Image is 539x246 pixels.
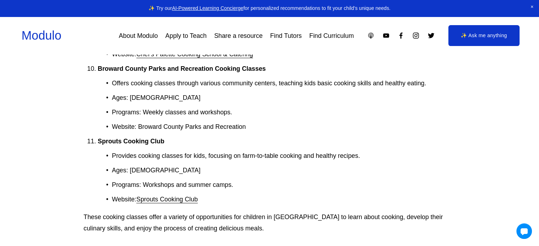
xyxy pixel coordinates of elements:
[165,29,207,42] a: Apply to Teach
[112,194,456,205] p: Website:
[98,138,164,145] strong: Sprouts Cooking Club
[112,92,456,103] p: Ages: [DEMOGRAPHIC_DATA]
[112,179,456,190] p: Programs: Workshops and summer camps.
[309,29,354,42] a: Find Curriculum
[448,25,520,46] a: ✨ Ask me anything
[172,5,243,11] a: AI-Powered Learning Concierge
[136,196,198,203] a: Sprouts Cooking Club
[214,29,263,42] a: Share a resource
[136,51,253,58] a: Chef's Palette Cooking School & Catering
[382,32,390,39] a: YouTube
[112,165,456,176] p: Ages: [DEMOGRAPHIC_DATA]
[112,150,456,161] p: Provides cooking classes for kids, focusing on farm-to-table cooking and healthy recipes.
[397,32,405,39] a: Facebook
[22,29,61,42] a: Modulo
[112,78,456,89] p: Offers cooking classes through various community centers, teaching kids basic cooking skills and ...
[98,65,266,72] strong: Broward County Parks and Recreation Cooking Classes
[112,121,456,132] p: Website: Broward County Parks and Recreation
[112,107,456,118] p: Programs: Weekly classes and workshops.
[119,29,158,42] a: About Modulo
[84,211,456,234] p: These cooking classes offer a variety of opportunities for children in [GEOGRAPHIC_DATA] to learn...
[412,32,420,39] a: Instagram
[427,32,435,39] a: Twitter
[367,32,375,39] a: Apple Podcasts
[270,29,302,42] a: Find Tutors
